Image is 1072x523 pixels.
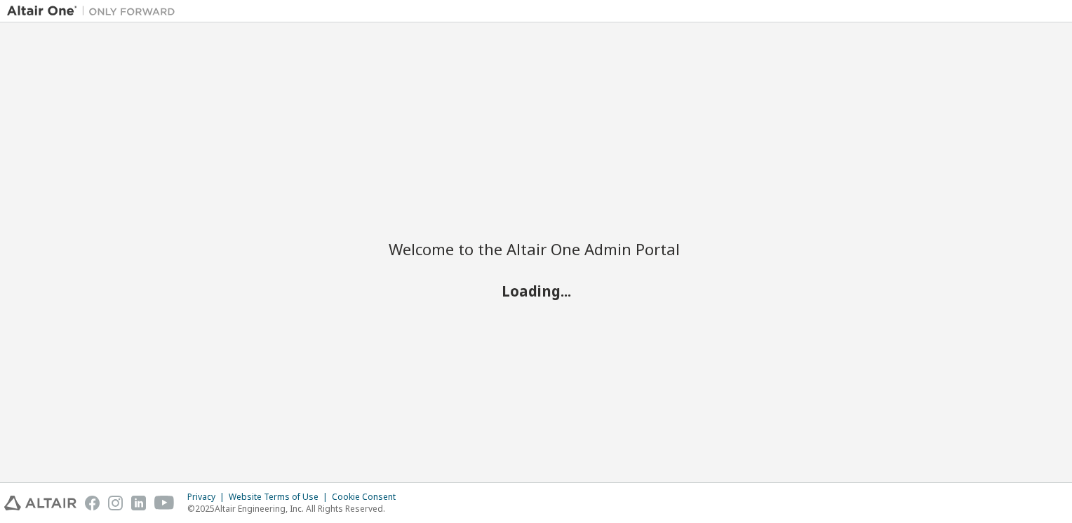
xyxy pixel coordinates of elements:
h2: Welcome to the Altair One Admin Portal [389,239,683,259]
h2: Loading... [389,282,683,300]
div: Privacy [187,491,229,503]
img: linkedin.svg [131,496,146,510]
p: © 2025 Altair Engineering, Inc. All Rights Reserved. [187,503,404,515]
img: youtube.svg [154,496,175,510]
img: altair_logo.svg [4,496,76,510]
div: Cookie Consent [332,491,404,503]
img: facebook.svg [85,496,100,510]
div: Website Terms of Use [229,491,332,503]
img: Altair One [7,4,182,18]
img: instagram.svg [108,496,123,510]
